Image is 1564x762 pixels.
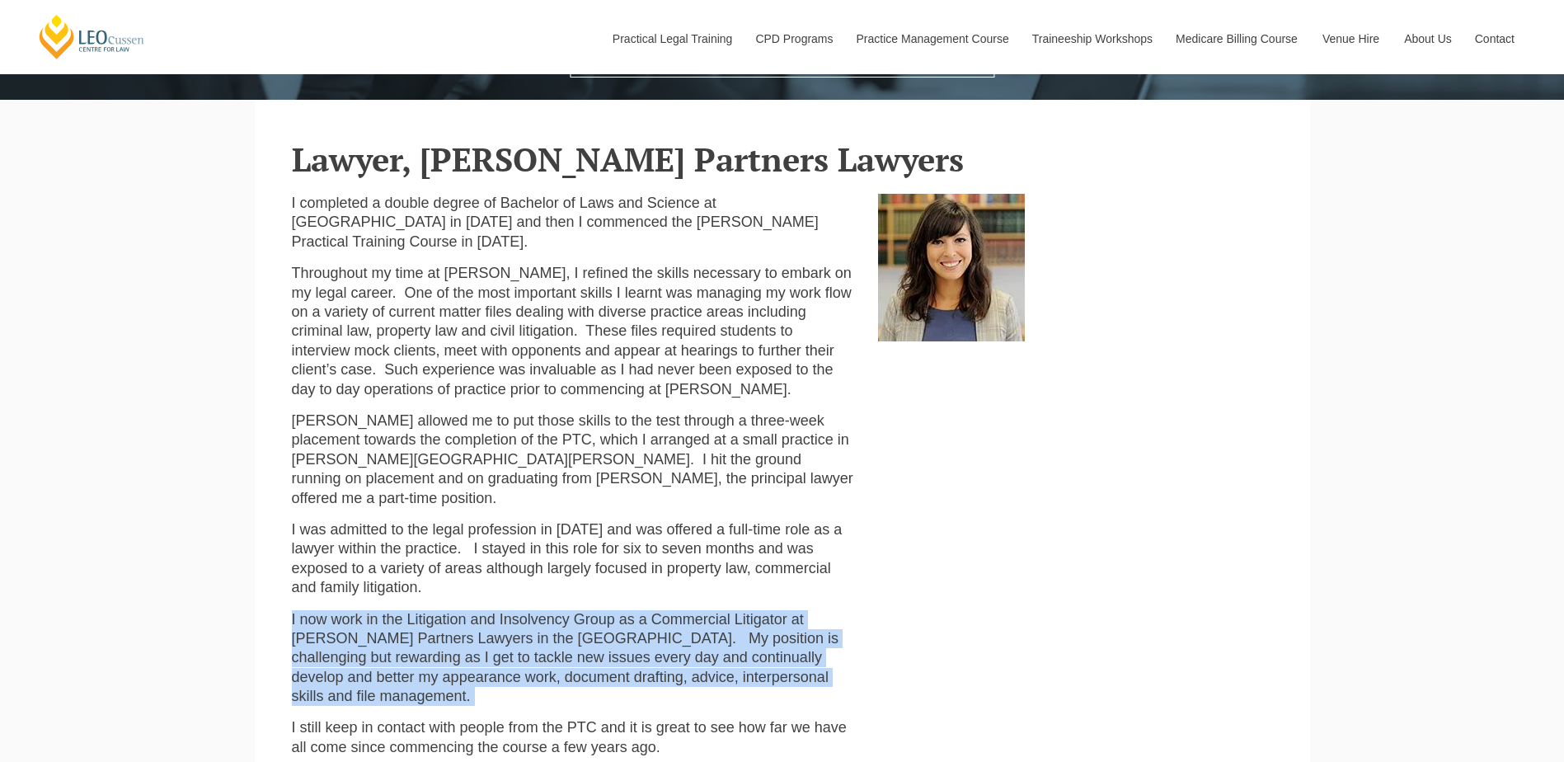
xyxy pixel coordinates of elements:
a: About Us [1392,3,1463,74]
a: Practice Management Course [844,3,1020,74]
a: Practical Legal Training [600,3,744,74]
a: [PERSON_NAME] Centre for Law [37,13,147,60]
a: Traineeship Workshops [1020,3,1163,74]
h2: Lawyer, [PERSON_NAME] Partners Lawyers [292,141,1273,177]
a: Medicare Billing Course [1163,3,1310,74]
a: Venue Hire [1310,3,1392,74]
p: I was admitted to the legal profession in [DATE] and was offered a full-time role as a lawyer wit... [292,520,854,598]
p: Throughout my time at [PERSON_NAME], I refined the skills necessary to embark on my legal career.... [292,264,854,399]
p: I completed a double degree of Bachelor of Laws and Science at [GEOGRAPHIC_DATA] in [DATE] and th... [292,194,854,252]
a: Contact [1463,3,1527,74]
p: I now work in the Litigation and Insolvency Group as a Commercial Litigator at [PERSON_NAME] Part... [292,610,854,707]
p: [PERSON_NAME] allowed me to put those skills to the test through a three-week placement towards t... [292,412,854,508]
p: I still keep in contact with people from the PTC and it is great to see how far we have all come ... [292,718,854,757]
a: CPD Programs [743,3,843,74]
